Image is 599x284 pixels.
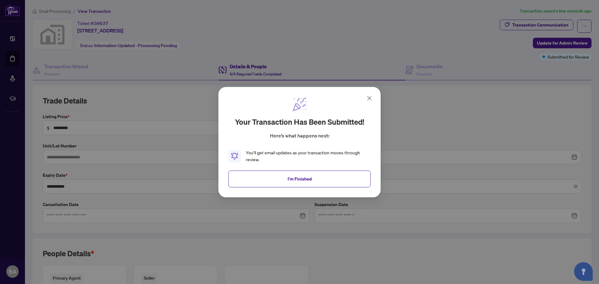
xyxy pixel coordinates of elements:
button: Open asap [574,262,593,281]
p: Here’s what happens next: [270,132,329,139]
button: I'm Finished [228,170,371,187]
span: I'm Finished [288,174,312,184]
h2: Your transaction has been submitted! [235,117,364,127]
div: You’ll get email updates as your transaction moves through review. [246,149,371,163]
